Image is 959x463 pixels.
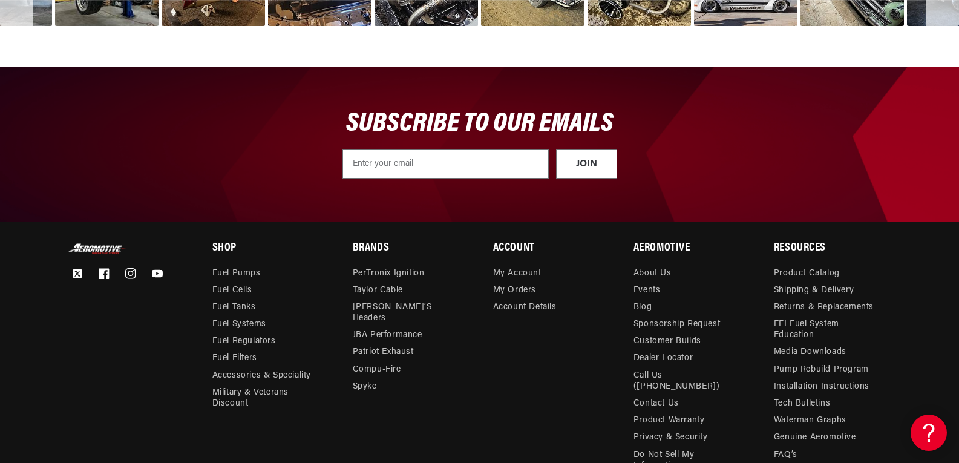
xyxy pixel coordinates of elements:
button: JOIN [556,149,617,179]
a: Media Downloads [774,344,846,361]
input: Enter your email [342,149,549,179]
a: Waterman Graphs [774,412,846,429]
a: Contact Us [633,395,679,412]
a: EFI Fuel System Education [774,316,878,344]
span: SUBSCRIBE TO OUR EMAILS [346,110,614,137]
a: Pump Rebuild Program [774,361,869,378]
a: Spyke [353,378,377,395]
a: Blog [633,299,652,316]
a: Fuel Cells [212,282,252,299]
a: About Us [633,268,672,282]
a: Taylor Cable [353,282,403,299]
a: Installation Instructions [774,378,869,395]
a: Sponsorship Request [633,316,720,333]
a: My Orders [493,282,536,299]
a: Shipping & Delivery [774,282,854,299]
a: Returns & Replacements [774,299,874,316]
a: JBA Performance [353,327,422,344]
a: [PERSON_NAME]’s Headers [353,299,457,327]
a: Call Us ([PHONE_NUMBER]) [633,367,738,395]
a: Product Warranty [633,412,705,429]
a: Fuel Systems [212,316,266,333]
a: Genuine Aeromotive [774,429,856,446]
a: Account Details [493,299,557,316]
a: Events [633,282,661,299]
a: My Account [493,268,542,282]
a: Tech Bulletins [774,395,830,412]
a: Fuel Regulators [212,333,276,350]
a: Customer Builds [633,333,701,350]
a: Fuel Filters [212,350,257,367]
a: Fuel Tanks [212,299,256,316]
a: Patriot Exhaust [353,344,414,361]
a: Compu-Fire [353,361,401,378]
a: Dealer Locator [633,350,693,367]
a: Privacy & Security [633,429,708,446]
img: Aeromotive [67,243,128,255]
a: Military & Veterans Discount [212,384,326,412]
a: Accessories & Speciality [212,367,311,384]
a: Fuel Pumps [212,268,261,282]
a: Product Catalog [774,268,840,282]
a: PerTronix Ignition [353,268,425,282]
